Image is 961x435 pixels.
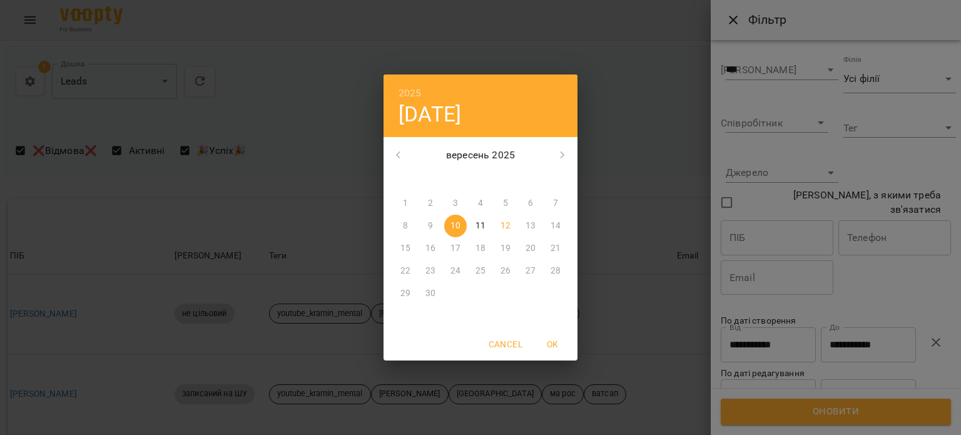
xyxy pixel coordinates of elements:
[444,173,467,186] span: ср
[494,173,517,186] span: пт
[444,215,467,237] button: 10
[450,220,460,232] p: 10
[469,215,492,237] button: 11
[419,173,442,186] span: вт
[469,173,492,186] span: чт
[399,84,422,102] button: 2025
[501,220,511,232] p: 12
[399,101,461,127] button: [DATE]
[537,337,567,352] span: OK
[475,220,486,232] p: 11
[489,337,522,352] span: Cancel
[519,173,542,186] span: сб
[544,173,567,186] span: нд
[484,333,527,356] button: Cancel
[532,333,572,356] button: OK
[414,148,548,163] p: вересень 2025
[394,173,417,186] span: пн
[494,215,517,237] button: 12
